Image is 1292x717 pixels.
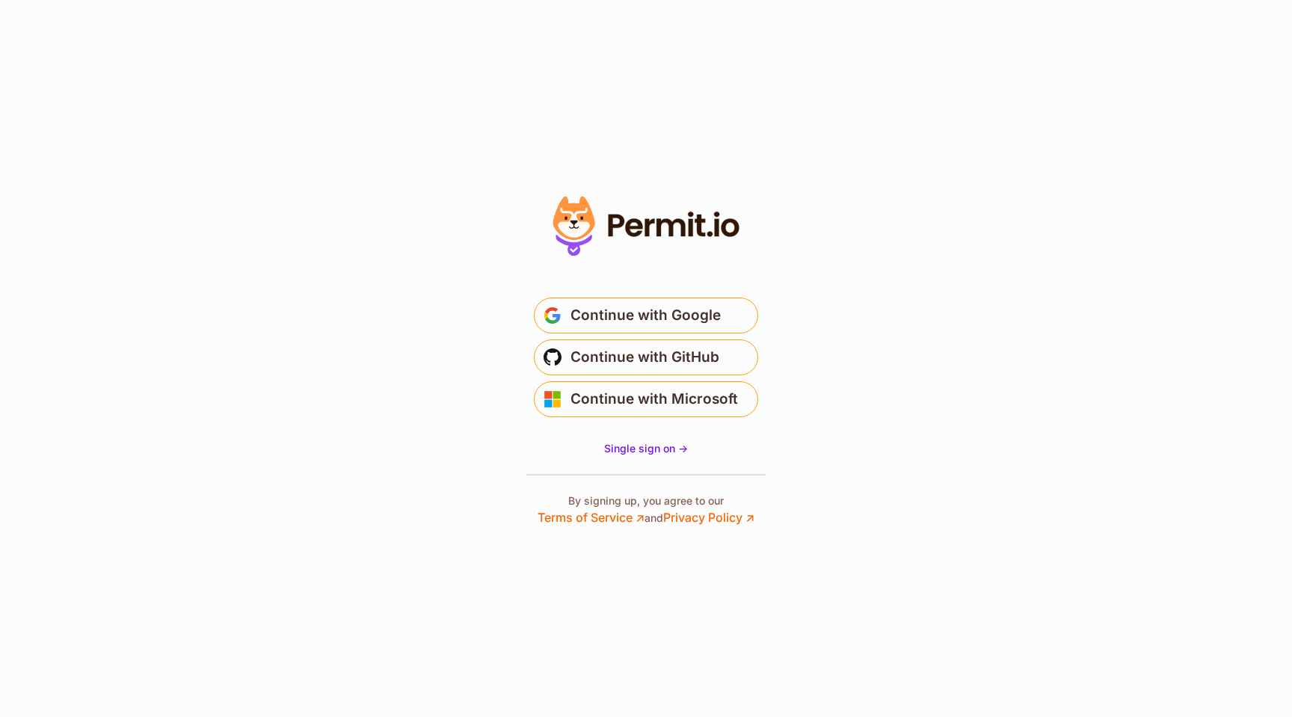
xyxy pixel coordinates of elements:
a: Terms of Service ↗ [538,510,645,525]
a: Privacy Policy ↗ [663,510,754,525]
span: Continue with GitHub [570,345,719,369]
p: By signing up, you agree to our and [538,493,754,526]
button: Continue with GitHub [534,339,758,375]
span: Continue with Google [570,304,721,327]
span: Single sign on -> [604,442,688,455]
span: Continue with Microsoft [570,387,738,411]
a: Single sign on -> [604,441,688,456]
button: Continue with Microsoft [534,381,758,417]
button: Continue with Google [534,298,758,333]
